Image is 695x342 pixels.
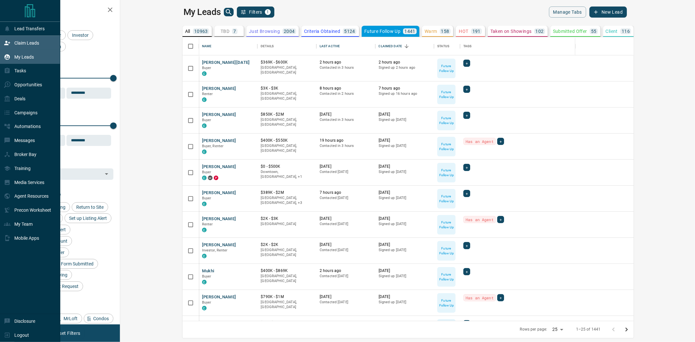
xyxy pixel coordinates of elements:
span: + [500,138,502,145]
p: Signed up [DATE] [379,169,431,175]
div: + [463,320,470,327]
button: Mukhi [202,268,214,274]
div: Details [257,37,316,55]
p: [DATE] [320,294,372,300]
span: Set up Listing Alert [67,216,109,221]
span: Buyer [202,170,211,174]
p: Signed up [DATE] [379,300,431,305]
button: search button [224,8,234,16]
div: + [497,216,504,223]
p: [GEOGRAPHIC_DATA], [GEOGRAPHIC_DATA] [261,274,313,284]
span: MrLoft [61,316,80,321]
p: 2 hours ago [320,60,372,65]
p: Criteria Obtained [304,29,340,34]
p: 55 [591,29,597,34]
p: Contacted [DATE] [320,248,372,253]
div: condos.ca [202,280,207,284]
p: Client [606,29,618,34]
p: Warm [425,29,437,34]
p: [DATE] [320,112,372,117]
div: Details [261,37,274,55]
p: 5124 [344,29,355,34]
p: 1441 [404,29,415,34]
div: + [463,60,470,67]
button: [PERSON_NAME] [202,112,236,118]
div: condos.ca [202,254,207,258]
p: Future Follow Up [438,64,455,73]
div: condos.ca [202,306,207,310]
button: [PERSON_NAME] [202,320,236,326]
div: 25 [550,325,566,334]
h1: My Leads [183,7,221,17]
p: $2K - $2K [261,320,313,326]
span: Has an Agent [466,216,494,223]
p: [DATE] [379,190,431,195]
span: + [466,190,468,197]
span: Has an Agent [466,138,494,145]
button: [PERSON_NAME] [202,242,236,248]
p: Signed up 16 hours ago [379,91,431,96]
p: 7 hours ago [379,86,431,91]
p: [DATE] [320,320,372,326]
span: Buyer [202,274,211,278]
button: Manage Tabs [549,7,586,18]
div: Last Active [316,37,375,55]
div: condos.ca [202,202,207,206]
p: [DATE] [379,164,431,169]
h2: Filters [21,7,113,14]
span: Buyer [202,118,211,122]
p: 2004 [284,29,295,34]
p: $400K - $869K [261,268,313,274]
div: Claimed Date [375,37,434,55]
p: [GEOGRAPHIC_DATA], [GEOGRAPHIC_DATA] [261,117,313,127]
p: [GEOGRAPHIC_DATA], [GEOGRAPHIC_DATA] [261,300,313,310]
div: Investor [67,30,93,40]
span: Has an Agent [466,294,494,301]
div: mrloft.ca [208,176,212,180]
button: [PERSON_NAME][DATE] [202,60,250,66]
div: Return to Site [72,202,108,212]
p: [GEOGRAPHIC_DATA], [GEOGRAPHIC_DATA] [261,143,313,153]
div: condos.ca [202,176,207,180]
div: + [463,164,470,171]
p: Contacted in 2 hours [320,91,372,96]
p: [DATE] [379,320,431,326]
p: $389K - $2M [261,190,313,195]
span: Renter [202,92,213,96]
p: Future Follow Up [438,220,455,230]
span: Buyer [202,66,211,70]
p: [DATE] [320,242,372,248]
p: [GEOGRAPHIC_DATA], [GEOGRAPHIC_DATA] [261,91,313,101]
div: Status [437,37,449,55]
p: $400K - $550K [261,138,313,143]
p: 1–25 of 1441 [576,327,601,332]
p: Signed up [DATE] [379,248,431,253]
p: [DATE] [379,138,431,143]
p: Future Follow Up [438,272,455,282]
p: 2 hours ago [379,60,431,65]
button: [PERSON_NAME] [202,190,236,196]
span: + [466,321,468,327]
p: Future Follow Up [438,194,455,204]
p: 116 [622,29,630,34]
button: [PERSON_NAME] [202,138,236,144]
div: + [463,242,470,249]
button: Sort [402,42,411,51]
div: condos.ca [202,228,207,232]
p: $369K - $600K [261,60,313,65]
p: Signed up [DATE] [379,274,431,279]
p: 191 [472,29,481,34]
p: [DATE] [379,242,431,248]
button: Filters1 [237,7,274,18]
p: [DATE] [379,216,431,221]
p: Future Follow Up [438,142,455,151]
p: Signed up [DATE] [379,117,431,122]
p: 158 [441,29,449,34]
button: [PERSON_NAME] [202,294,236,300]
p: Contacted in 3 hours [320,143,372,149]
p: Future Follow Up [438,246,455,256]
p: 8 hours ago [320,86,372,91]
p: 7 [233,29,236,34]
p: Future Follow Up [438,168,455,178]
span: Buyer [202,196,211,200]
